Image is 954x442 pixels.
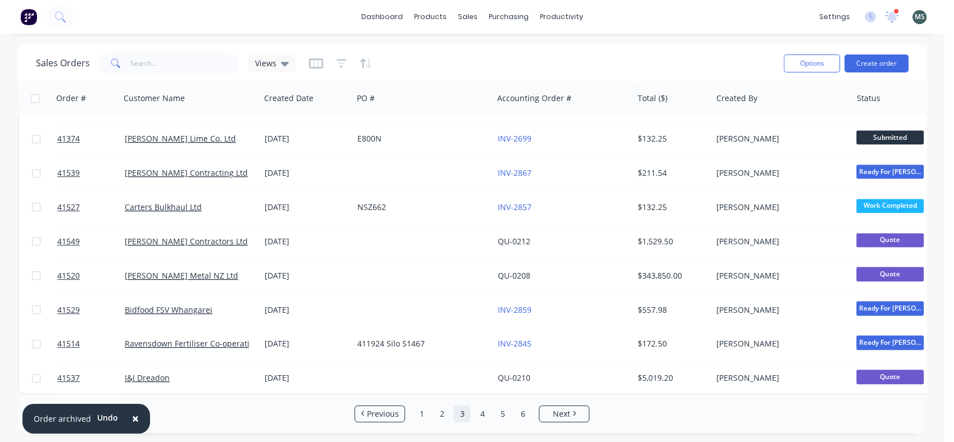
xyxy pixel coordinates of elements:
[638,304,704,316] div: $557.98
[125,133,236,144] a: [PERSON_NAME] Lime Co. Ltd
[413,405,430,422] a: Page 1
[125,202,202,212] a: Carters Bulkhaul Ltd
[856,335,924,349] span: Ready For [PERSON_NAME]
[498,236,530,247] a: QU-0212
[57,156,125,190] a: 41539
[265,270,348,281] div: [DATE]
[367,408,399,420] span: Previous
[856,199,924,213] span: Work Completed
[408,8,452,25] div: products
[132,411,139,426] span: ×
[57,338,80,349] span: 41514
[264,93,314,104] div: Created Date
[494,405,511,422] a: Page 5
[498,338,531,349] a: INV-2845
[265,236,348,247] div: [DATE]
[125,270,238,281] a: [PERSON_NAME] Metal NZ Ltd
[57,293,125,327] a: 41529
[716,304,841,316] div: [PERSON_NAME]
[856,267,924,281] span: Quote
[57,190,125,224] a: 41527
[638,167,704,179] div: $211.54
[498,270,530,281] a: QU-0208
[474,405,490,422] a: Page 4
[498,202,531,212] a: INV-2857
[357,202,482,213] div: NSZ662
[125,304,212,315] a: Bidfood FSV Whangarei
[350,405,594,422] ul: Pagination
[716,236,841,247] div: [PERSON_NAME]
[57,361,125,395] a: 41537
[716,270,841,281] div: [PERSON_NAME]
[36,58,90,69] h1: Sales Orders
[125,372,170,383] a: J&J Dreadon
[784,54,840,72] button: Options
[57,225,125,258] a: 41549
[915,12,925,22] span: MS
[844,54,908,72] button: Create order
[34,413,91,425] div: Order archived
[814,8,856,25] div: settings
[125,167,248,178] a: [PERSON_NAME] Contracting Ltd
[716,93,757,104] div: Created By
[497,93,571,104] div: Accounting Order #
[856,165,924,179] span: Ready For [PERSON_NAME]
[856,130,924,144] span: Submitted
[498,372,530,383] a: QU-0210
[57,259,125,293] a: 41520
[638,270,704,281] div: $343,850.00
[498,133,531,144] a: INV-2699
[356,8,408,25] a: dashboard
[265,167,348,179] div: [DATE]
[716,372,841,384] div: [PERSON_NAME]
[355,408,405,420] a: Previous page
[716,167,841,179] div: [PERSON_NAME]
[357,93,375,104] div: PO #
[638,236,704,247] div: $1,529.50
[265,338,348,349] div: [DATE]
[91,409,124,426] button: Undo
[856,370,924,384] span: Quote
[856,233,924,247] span: Quote
[514,405,531,422] a: Page 6
[452,8,483,25] div: sales
[638,338,704,349] div: $172.50
[857,93,880,104] div: Status
[57,133,80,144] span: 41374
[125,338,258,349] a: Ravensdown Fertiliser Co-operative
[57,372,80,384] span: 41537
[433,405,450,422] a: Page 2
[539,408,589,420] a: Next page
[255,57,276,69] span: Views
[716,202,841,213] div: [PERSON_NAME]
[498,167,531,178] a: INV-2867
[483,8,534,25] div: purchasing
[57,304,80,316] span: 41529
[453,405,470,422] a: Page 3 is your current page
[534,8,589,25] div: productivity
[130,52,240,75] input: Search...
[265,202,348,213] div: [DATE]
[553,408,570,420] span: Next
[57,327,125,361] a: 41514
[638,372,704,384] div: $5,019.20
[498,304,531,315] a: INV-2859
[57,167,80,179] span: 41539
[357,133,482,144] div: E800N
[638,202,704,213] div: $132.25
[124,93,185,104] div: Customer Name
[716,338,841,349] div: [PERSON_NAME]
[57,202,80,213] span: 41527
[265,133,348,144] div: [DATE]
[57,236,80,247] span: 41549
[57,270,80,281] span: 41520
[265,372,348,384] div: [DATE]
[638,133,704,144] div: $132.25
[121,405,150,432] button: Close
[265,304,348,316] div: [DATE]
[357,338,482,349] div: 411924 Silo S1467
[56,93,86,104] div: Order #
[57,122,125,156] a: 41374
[125,236,248,247] a: [PERSON_NAME] Contractors Ltd
[856,301,924,315] span: Ready For [PERSON_NAME]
